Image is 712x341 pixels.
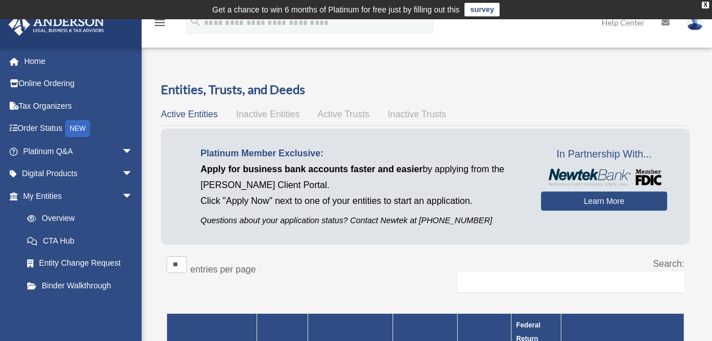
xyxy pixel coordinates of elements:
a: Entity Change Request [16,252,144,275]
a: My Blueprint [16,297,144,319]
img: User Pic [687,14,704,31]
a: Learn More [541,191,667,211]
span: Apply for business bank accounts faster and easier [201,164,423,174]
a: survey [464,3,500,16]
h3: Entities, Trusts, and Deeds [161,81,690,99]
img: Anderson Advisors Platinum Portal [5,14,108,36]
div: NEW [65,120,90,137]
a: Tax Organizers [8,95,150,117]
p: by applying from the [PERSON_NAME] Client Portal. [201,161,524,193]
a: Binder Walkthrough [16,274,144,297]
p: Platinum Member Exclusive: [201,146,524,161]
a: Digital Productsarrow_drop_down [8,163,150,185]
span: arrow_drop_down [122,163,144,186]
span: Inactive Entities [236,109,300,119]
a: Home [8,50,150,73]
a: menu [153,20,167,29]
span: Active Entities [161,109,218,119]
div: close [702,2,709,8]
label: entries per page [190,265,256,274]
span: Active Trusts [318,109,370,119]
i: menu [153,16,167,29]
img: NewtekBankLogoSM.png [547,169,662,186]
a: My Entitiesarrow_drop_down [8,185,144,207]
i: search [189,15,202,28]
span: Inactive Trusts [388,109,446,119]
p: Click "Apply Now" next to one of your entities to start an application. [201,193,524,209]
span: arrow_drop_down [122,185,144,208]
a: Overview [16,207,139,230]
p: Questions about your application status? Contact Newtek at [PHONE_NUMBER] [201,214,524,228]
div: Get a chance to win 6 months of Platinum for free just by filling out this [212,3,460,16]
a: CTA Hub [16,229,144,252]
span: arrow_drop_down [122,140,144,163]
a: Order StatusNEW [8,117,150,140]
a: Online Ordering [8,73,150,95]
label: Search: [653,259,684,268]
span: In Partnership With... [541,146,667,164]
a: Platinum Q&Aarrow_drop_down [8,140,150,163]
